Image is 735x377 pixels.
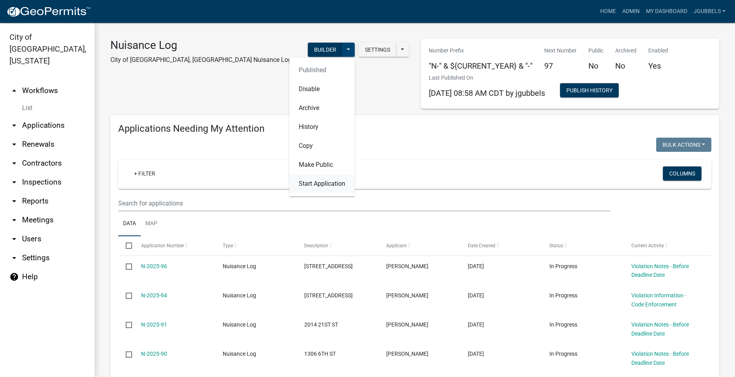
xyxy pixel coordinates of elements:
[9,140,19,149] i: arrow_drop_down
[468,243,495,248] span: Date Created
[9,196,19,206] i: arrow_drop_down
[549,321,577,328] span: In Progress
[9,234,19,244] i: arrow_drop_down
[110,39,292,52] h3: Nuisance Log
[223,263,256,269] span: Nuisance Log
[542,236,623,255] datatable-header-cell: Status
[304,243,328,248] span: Description
[359,43,396,57] button: Settings
[304,263,353,269] span: 1610 8TH ST
[9,272,19,282] i: help
[9,159,19,168] i: arrow_drop_down
[386,243,407,248] span: Applicant
[549,243,563,248] span: Status
[386,292,428,299] span: Jack Gubbels
[289,118,355,136] button: History
[615,61,636,71] h5: No
[386,263,428,269] span: Jack Gubbels
[141,211,162,237] a: Map
[118,236,133,255] datatable-header-cell: Select
[118,123,711,134] h4: Applications Needing My Attention
[468,263,484,269] span: 10/08/2025
[549,351,577,357] span: In Progress
[631,351,689,366] a: Violation Notes - Before Deadline Date
[215,236,297,255] datatable-header-cell: Type
[648,61,668,71] h5: Yes
[141,351,167,357] a: N-2025-90
[468,292,484,299] span: 10/01/2025
[141,292,167,299] a: N-2025-94
[386,351,428,357] span: Jack Gubbels
[223,351,256,357] span: Nuisance Log
[429,47,532,55] p: Number Prefix
[429,88,545,98] span: [DATE] 08:58 AM CDT by jgubbels
[223,292,256,299] span: Nuisance Log
[631,263,689,278] a: Violation Notes - Before Deadline Date
[118,211,141,237] a: Data
[141,321,167,328] a: N-2025-91
[690,4,729,19] a: jgubbels
[141,263,167,269] a: N-2025-96
[597,4,619,19] a: Home
[544,47,577,55] p: Next Number
[304,292,353,299] span: 804 12TH ST
[9,177,19,187] i: arrow_drop_down
[656,138,711,152] button: Bulk Actions
[648,47,668,55] p: Enabled
[223,321,256,328] span: Nuisance Log
[663,166,702,181] button: Columns
[289,80,355,99] button: Disable
[304,351,336,357] span: 1306 6TH ST
[549,292,577,299] span: In Progress
[549,263,577,269] span: In Progress
[128,166,162,181] a: + Filter
[468,321,484,328] span: 09/19/2025
[588,47,603,55] p: Public
[631,243,664,248] span: Current Activity
[289,155,355,174] button: Make Public
[9,253,19,263] i: arrow_drop_down
[588,61,603,71] h5: No
[289,174,355,193] button: Start Application
[631,321,689,337] a: Violation Notes - Before Deadline Date
[619,4,643,19] a: Admin
[631,292,686,308] a: Violation Information - Code Enforcement
[624,236,705,255] datatable-header-cell: Current Activity
[615,47,636,55] p: Archived
[643,4,690,19] a: My Dashboard
[110,55,292,65] p: City of [GEOGRAPHIC_DATA], [GEOGRAPHIC_DATA] Nuisance Log
[468,351,484,357] span: 09/16/2025
[133,236,215,255] datatable-header-cell: Application Number
[544,61,577,71] h5: 97
[141,243,184,248] span: Application Number
[289,136,355,155] button: Copy
[304,321,338,328] span: 2014 21ST ST
[560,88,619,94] wm-modal-confirm: Workflow Publish History
[308,43,342,57] button: Builder
[118,195,610,211] input: Search for applications
[379,236,460,255] datatable-header-cell: Applicant
[429,61,532,71] h5: "N-" & ${CURRENT_YEAR} & "-"
[460,236,542,255] datatable-header-cell: Date Created
[9,121,19,130] i: arrow_drop_down
[429,74,545,82] p: Last Published On
[223,243,233,248] span: Type
[386,321,428,328] span: Jack Gubbels
[297,236,378,255] datatable-header-cell: Description
[9,86,19,95] i: arrow_drop_up
[560,83,619,97] button: Publish History
[9,215,19,225] i: arrow_drop_down
[289,99,355,118] button: Archive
